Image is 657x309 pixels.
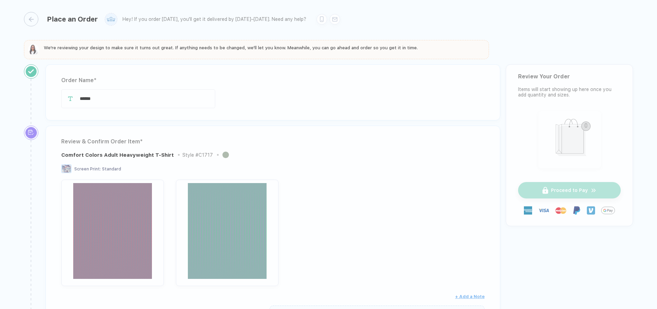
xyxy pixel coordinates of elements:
[61,164,72,173] img: Screen Print
[524,206,532,215] img: express
[47,15,98,23] div: Place an Order
[182,152,213,158] div: Style # C1717
[455,291,485,302] button: + Add a Note
[179,183,275,279] img: f58e2f04-6011-4bc0-94c8-eb51f27b9dbc_nt_back_1755875918432.jpg
[102,167,121,171] span: Standard
[61,152,174,158] div: Comfort Colors Adult Heavyweight T-Shirt
[601,204,615,217] img: GPay
[74,167,101,171] span: Screen Print :
[28,44,39,55] img: sophie
[65,183,160,279] img: f58e2f04-6011-4bc0-94c8-eb51f27b9dbc_nt_front_1755875918427.jpg
[455,294,485,299] span: + Add a Note
[61,75,485,86] div: Order Name
[587,206,595,215] img: Venmo
[555,205,566,216] img: master-card
[518,73,621,80] div: Review Your Order
[541,114,598,164] img: shopping_bag.png
[518,87,621,98] div: Items will start showing up here once you add quantity and sizes.
[538,205,549,216] img: visa
[123,16,306,22] div: Hey! If you order [DATE], you'll get it delivered by [DATE]–[DATE]. Need any help?
[28,44,418,55] button: We're reviewing your design to make sure it turns out great. If anything needs to be changed, we'...
[44,45,418,50] span: We're reviewing your design to make sure it turns out great. If anything needs to be changed, we'...
[61,136,485,147] div: Review & Confirm Order Item
[105,13,117,25] img: user profile
[572,206,581,215] img: Paypal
